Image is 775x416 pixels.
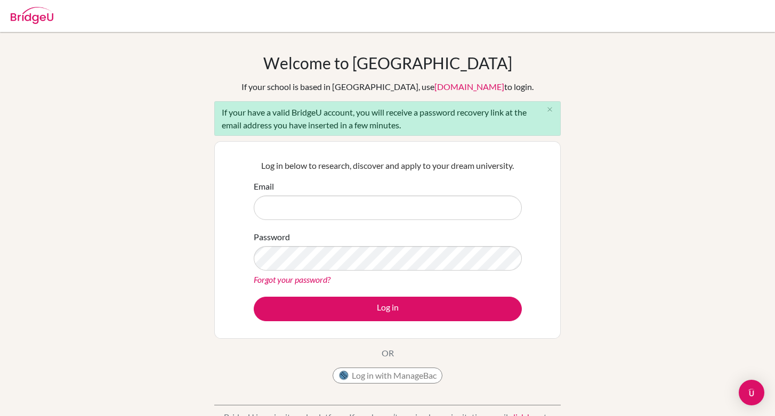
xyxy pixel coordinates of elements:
[546,105,554,113] i: close
[254,231,290,243] label: Password
[254,297,522,321] button: Log in
[254,180,274,193] label: Email
[241,80,534,93] div: If your school is based in [GEOGRAPHIC_DATA], use to login.
[739,380,764,405] div: Open Intercom Messenger
[382,347,394,360] p: OR
[434,81,504,92] a: [DOMAIN_NAME]
[214,101,561,136] div: If your have a valid BridgeU account, you will receive a password recovery link at the email addr...
[333,368,442,384] button: Log in with ManageBac
[263,53,512,72] h1: Welcome to [GEOGRAPHIC_DATA]
[11,7,53,24] img: Bridge-U
[254,159,522,172] p: Log in below to research, discover and apply to your dream university.
[254,274,330,284] a: Forgot your password?
[539,102,560,118] button: Close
